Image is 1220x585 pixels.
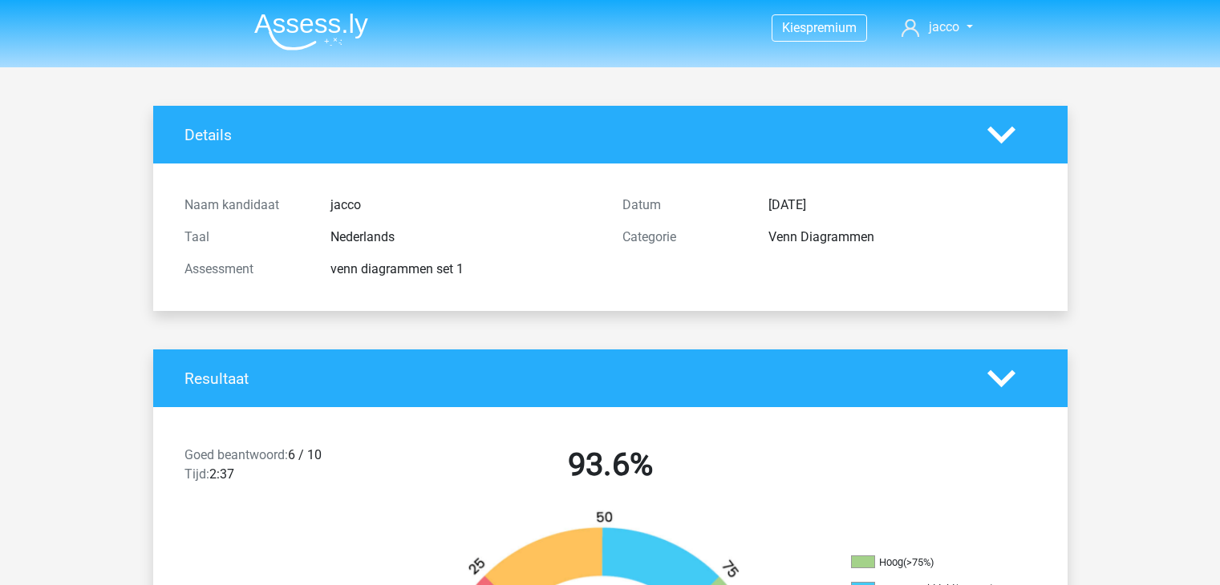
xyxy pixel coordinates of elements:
[172,228,318,247] div: Taal
[172,446,391,490] div: 6 / 10 2:37
[610,196,756,215] div: Datum
[851,555,1011,570] li: Hoog
[895,18,979,37] a: jacco
[772,17,866,38] a: Kiespremium
[184,466,209,482] span: Tijd:
[318,260,610,279] div: venn diagrammen set 1
[806,20,857,35] span: premium
[782,20,806,35] span: Kies
[172,196,318,215] div: Naam kandidaat
[184,369,963,388] h4: Resultaat
[610,228,756,247] div: Categorie
[903,556,934,568] div: (>75%)
[184,126,963,144] h4: Details
[318,228,610,247] div: Nederlands
[184,447,288,462] span: Goed beantwoord:
[254,13,368,50] img: Assessly
[929,19,959,34] span: jacco
[756,196,1048,215] div: [DATE]
[403,446,817,484] h2: 93.6%
[756,228,1048,247] div: Venn Diagrammen
[172,260,318,279] div: Assessment
[318,196,610,215] div: jacco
